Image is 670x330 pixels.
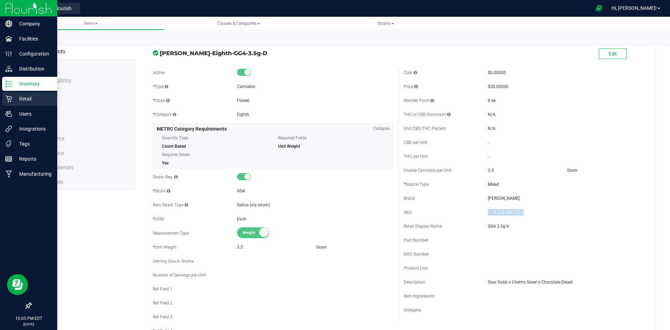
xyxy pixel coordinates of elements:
span: Price [404,84,418,89]
inline-svg: Retail [5,95,12,102]
p: Integrations [12,125,54,133]
span: Part Number [404,238,428,243]
span: Flower [237,98,250,103]
span: Brand [404,196,415,201]
span: Items [84,21,98,26]
p: 10:05 PM EDT [3,315,54,322]
span: Allergens [404,308,421,313]
span: Requires Strain [162,149,268,160]
p: [DATE] [3,322,54,327]
span: 3.5 [488,168,494,173]
span: THC per Unit [404,154,428,159]
span: Strain Req. [153,175,178,179]
span: Active [153,70,164,75]
span: Product Line [404,266,427,271]
span: METRC Category Requirements [157,126,227,132]
span: Reorder Point [404,98,434,103]
span: Unit Weight [153,245,177,250]
span: Type [153,84,168,89]
span: Strain [153,189,170,193]
span: 0 ea [488,98,496,103]
p: Facilities [12,35,54,43]
span: [PERSON_NAME] [488,195,644,201]
span: Usable Cannabis per Unit [404,168,452,173]
span: Collapse [373,125,389,132]
iframe: Resource center [7,274,28,295]
span: Gram [567,168,578,173]
span: SKU [404,210,412,215]
inline-svg: Facilities [5,35,12,42]
inline-svg: Integrations [5,125,12,132]
span: Sativa (via strain) [237,203,270,207]
span: Serving Size in Grams [153,259,194,264]
span: $30.00000 [488,84,508,89]
span: [PERSON_NAME]-Eighth-GG4-3.5g-D [160,49,393,57]
span: Ref Field 1 [153,287,172,292]
span: GG4 3.5g-X [488,223,644,229]
p: Tags [12,140,54,148]
span: Source Type [404,182,429,187]
inline-svg: Manufacturing [5,170,12,177]
span: Weight [243,228,274,238]
span: Ref Field 2 [153,301,172,306]
span: N/A [488,112,496,117]
span: Gram [316,245,327,250]
span: 3.5 [237,245,243,250]
span: N/A [488,126,496,131]
span: Yes [162,161,169,166]
span: Mixed [488,181,644,188]
span: Ref Field 3 [153,315,172,320]
p: Users [12,110,54,118]
span: Unit CBD/THC Percent [404,126,446,131]
span: Item Strain Type [153,203,188,207]
span: - [488,154,489,159]
p: Reports [12,155,54,163]
p: Manufacturing [12,170,54,178]
inline-svg: Configuration [5,50,12,57]
span: Number of Servings per Unit [153,273,206,278]
p: Distribution [12,65,54,73]
span: UOM [153,217,164,221]
span: Quantity Type [162,133,268,143]
span: 1.16.218.445720.0 [488,209,644,215]
p: Company [12,20,54,28]
span: NDC Number [404,252,429,257]
span: Open Ecommerce Menu [591,1,607,15]
span: Cannabis [237,84,255,89]
inline-svg: Users [5,110,12,117]
span: Count Based [162,144,186,149]
span: GG4 [237,189,245,193]
span: Item Ingredients [404,294,434,299]
span: Retail Display Name [404,224,442,229]
span: Class [153,98,170,103]
span: $0.00000 [488,70,506,75]
inline-svg: Distribution [5,65,12,72]
button: Edit [599,49,627,59]
span: Cost [404,70,417,75]
span: Edit [609,51,617,57]
span: THC or CBD Dominant [404,112,451,117]
span: Sour Dubb x Chem's Sister x Chocolate Diesel [488,279,644,285]
span: CBD per Unit [404,140,427,145]
span: Strains [378,21,394,26]
inline-svg: Reports [5,155,12,162]
inline-svg: Inventory [5,80,12,87]
span: Description [404,280,425,285]
span: In Sync [153,49,158,57]
p: Configuration [12,50,54,58]
p: Retail [12,95,54,103]
p: Inventory [12,80,54,88]
inline-svg: Tags [5,140,12,147]
span: Hi, [PERSON_NAME]! [611,5,657,11]
span: - [488,140,489,145]
span: Category [153,112,176,117]
span: Classes & Categories [217,21,260,26]
inline-svg: Company [5,20,12,27]
span: Unit Weight [278,144,300,149]
span: Measurement Type [153,231,189,236]
span: Eighth [237,112,249,117]
span: Each [237,217,246,221]
span: Required Fields [278,133,384,143]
